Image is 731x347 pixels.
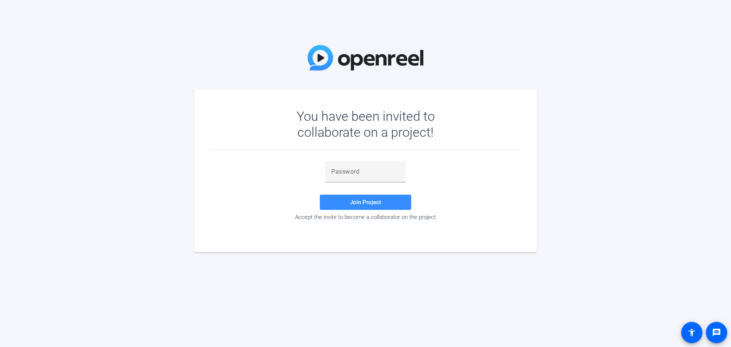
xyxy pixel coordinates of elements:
img: OpenReel Logo [308,45,423,70]
input: Password [331,167,400,176]
div: Accept the invite to become a collaborator on the project [209,214,522,221]
div: You have been invited to collaborate on a project! [275,108,457,140]
span: Join Project [350,199,381,206]
mat-icon: accessibility [687,328,696,337]
button: Join Project [320,195,411,210]
mat-icon: message [712,328,721,337]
